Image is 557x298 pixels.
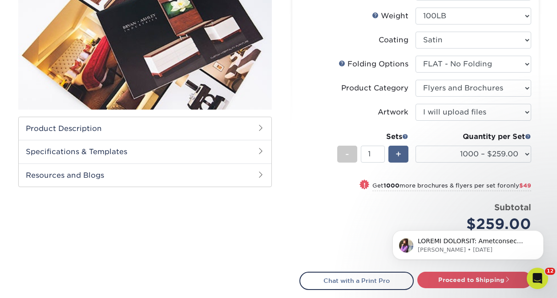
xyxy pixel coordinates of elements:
[545,268,555,275] span: 12
[299,272,414,290] a: Chat with a Print Pro
[417,272,532,288] a: Proceed to Shipping
[396,147,401,161] span: +
[19,140,271,163] h2: Specifications & Templates
[372,182,531,191] small: Get more brochures & flyers per set for
[372,11,408,21] div: Weight
[416,131,531,142] div: Quantity per Set
[2,271,76,295] iframe: Google Customer Reviews
[339,59,408,69] div: Folding Options
[379,212,557,274] iframe: Intercom notifications message
[383,182,400,189] strong: 1000
[519,182,531,189] span: $49
[363,180,366,190] span: !
[506,182,531,189] span: only
[19,163,271,187] h2: Resources and Blogs
[379,35,408,45] div: Coating
[341,83,408,94] div: Product Category
[527,268,548,289] iframe: Intercom live chat
[19,117,271,140] h2: Product Description
[494,202,531,212] strong: Subtotal
[337,131,408,142] div: Sets
[307,235,531,243] small: Retail Price:
[345,147,349,161] span: -
[378,107,408,118] div: Artwork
